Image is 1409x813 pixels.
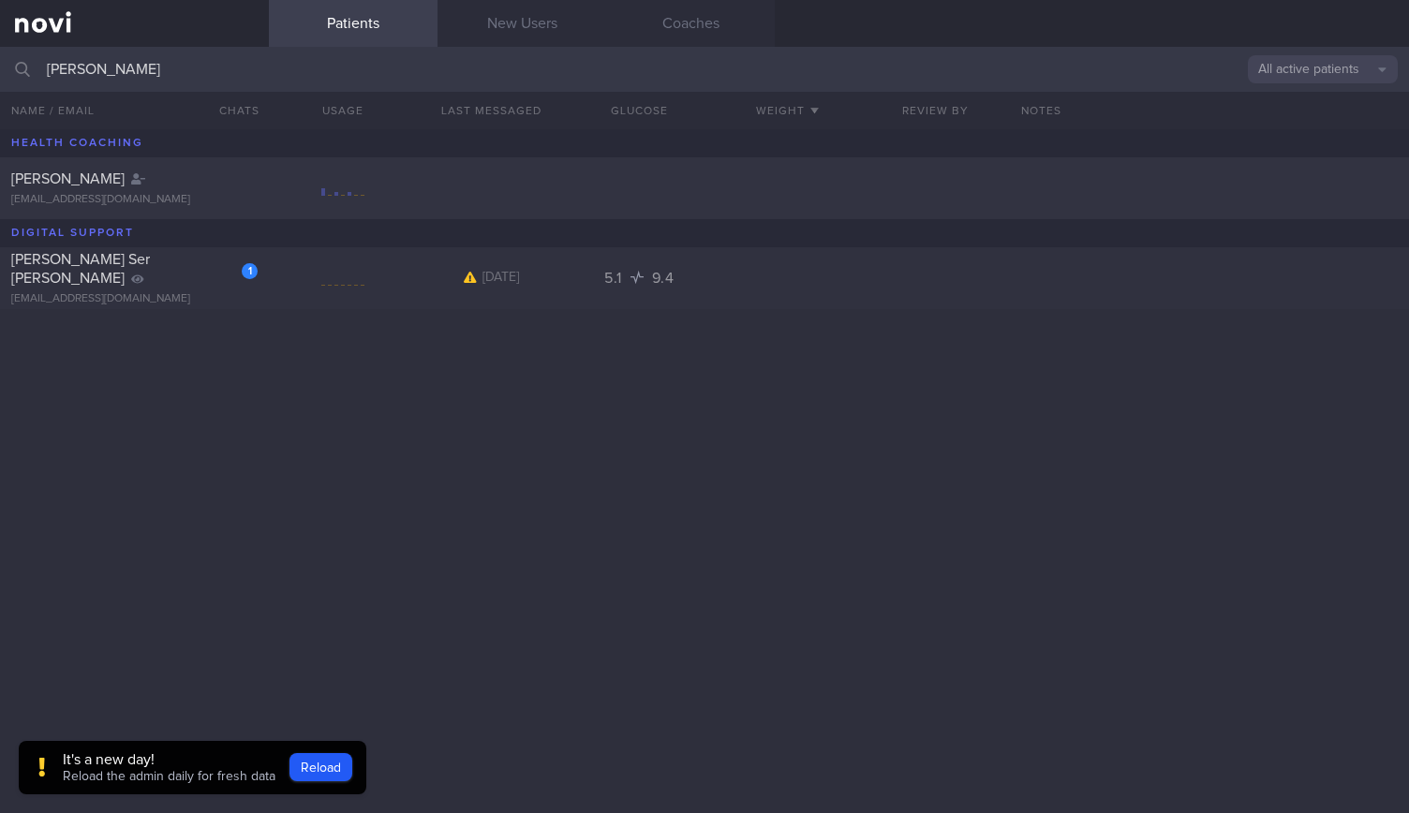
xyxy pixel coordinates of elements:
[11,292,258,306] div: [EMAIL_ADDRESS][DOMAIN_NAME]
[604,271,627,286] span: 5.1
[289,753,352,781] button: Reload
[565,92,713,129] button: Glucose
[242,263,258,279] div: 1
[11,193,258,207] div: [EMAIL_ADDRESS][DOMAIN_NAME]
[652,271,675,286] span: 9.4
[714,92,862,129] button: Weight
[482,271,519,284] span: [DATE]
[11,252,150,286] span: [PERSON_NAME] Ser [PERSON_NAME]
[63,750,275,769] div: It's a new day!
[1248,55,1398,83] button: All active patients
[269,92,417,129] div: Usage
[11,171,125,186] span: [PERSON_NAME]
[417,92,565,129] button: Last Messaged
[862,92,1010,129] button: Review By
[1010,92,1409,129] div: Notes
[63,770,275,783] span: Reload the admin daily for fresh data
[194,92,269,129] button: Chats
